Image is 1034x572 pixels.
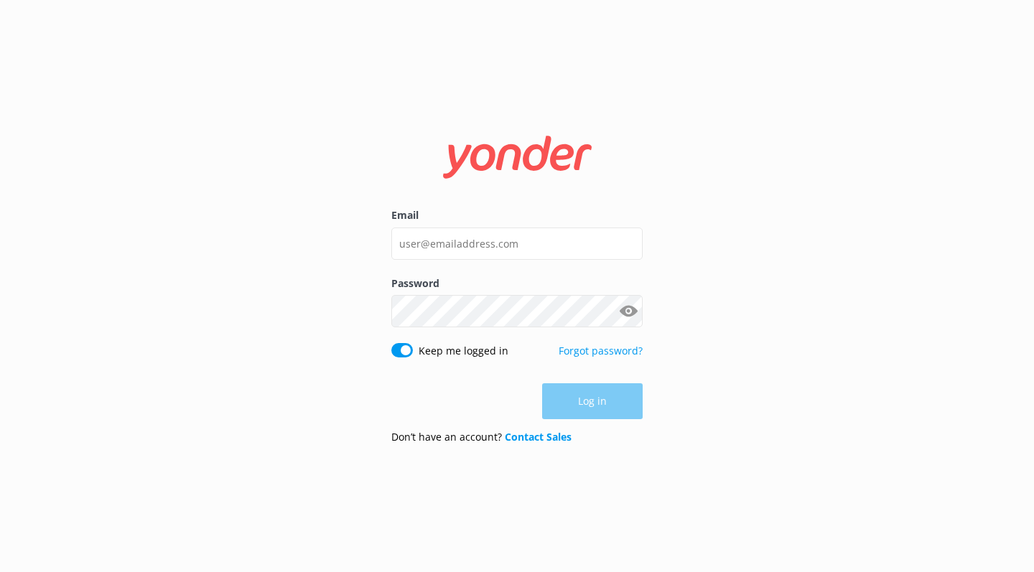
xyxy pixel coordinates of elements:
[505,430,572,444] a: Contact Sales
[419,343,508,359] label: Keep me logged in
[391,207,643,223] label: Email
[614,297,643,326] button: Show password
[391,276,643,291] label: Password
[391,429,572,445] p: Don’t have an account?
[559,344,643,357] a: Forgot password?
[391,228,643,260] input: user@emailaddress.com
